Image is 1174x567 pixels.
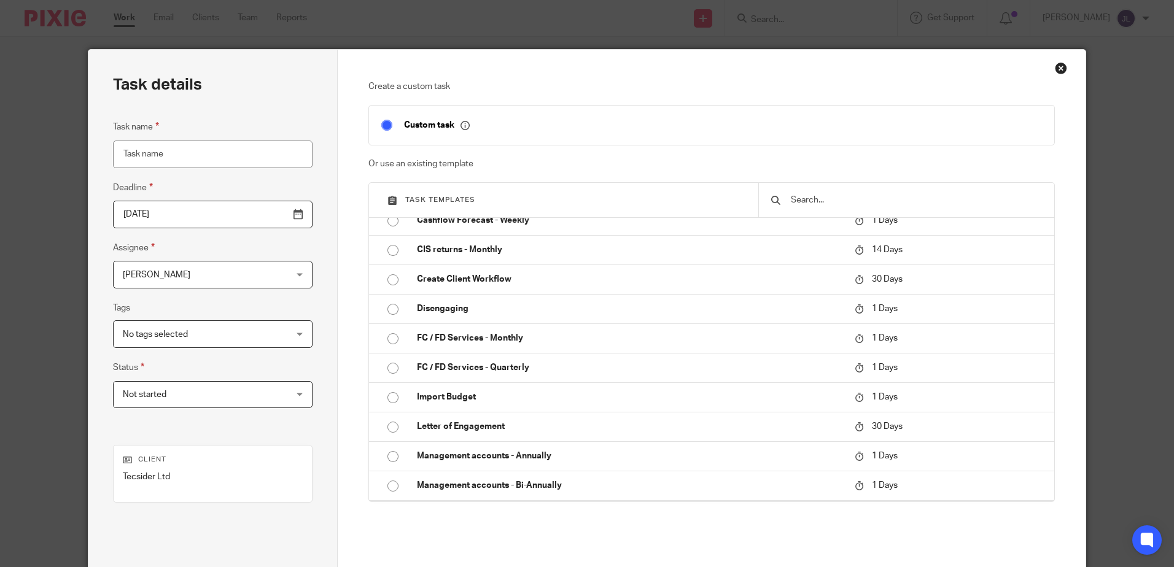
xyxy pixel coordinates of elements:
label: Status [113,360,144,374]
p: Cashflow Forecast - Weekly [417,214,842,226]
p: Letter of Engagement [417,420,842,433]
span: 14 Days [872,245,903,254]
span: [PERSON_NAME] [123,271,190,279]
p: Create a custom task [368,80,1054,93]
input: Task name [113,141,313,168]
input: Search... [790,193,1042,207]
p: Client [123,455,303,465]
span: 1 Days [872,304,898,313]
span: Task templates [405,196,475,203]
h2: Task details [113,74,202,95]
p: Custom task [404,120,470,131]
p: Management accounts - Bi-Annually [417,479,842,492]
span: 1 Days [872,393,898,401]
span: 1 Days [872,481,898,490]
span: 1 Days [872,452,898,460]
p: Disengaging [417,303,842,315]
span: 30 Days [872,275,903,283]
p: Create Client Workflow [417,273,842,285]
p: Tecsider Ltd [123,471,303,483]
label: Task name [113,120,159,134]
input: Pick a date [113,201,313,228]
label: Assignee [113,241,155,255]
div: Close this dialog window [1055,62,1067,74]
p: Or use an existing template [368,158,1054,170]
span: Not started [123,390,166,399]
label: Deadline [113,180,153,195]
p: FC / FD Services - Monthly [417,332,842,344]
span: 30 Days [872,422,903,431]
p: CIS returns - Monthly [417,244,842,256]
span: 1 Days [872,334,898,342]
span: 1 Days [872,216,898,225]
p: Management accounts - Annually [417,450,842,462]
span: 1 Days [872,363,898,372]
label: Tags [113,302,130,314]
span: No tags selected [123,330,188,339]
p: Import Budget [417,391,842,403]
p: FC / FD Services - Quarterly [417,361,842,374]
